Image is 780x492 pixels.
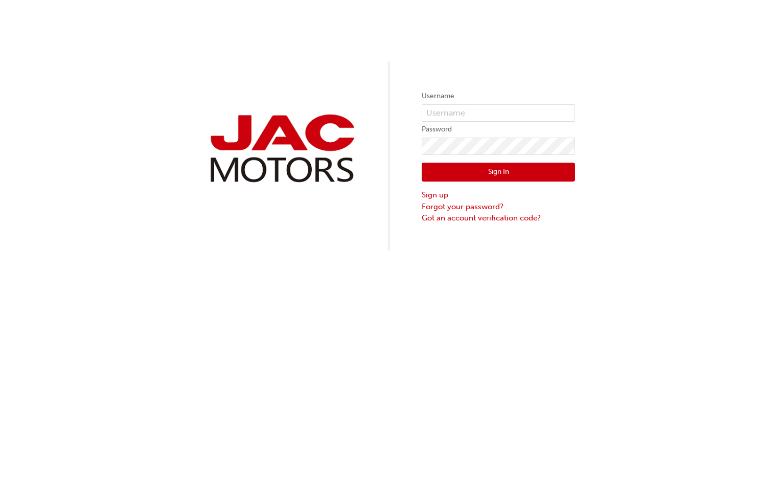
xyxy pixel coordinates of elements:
[422,90,575,102] label: Username
[422,212,575,224] a: Got an account verification code?
[422,189,575,201] a: Sign up
[422,201,575,213] a: Forgot your password?
[205,110,358,187] img: jac-portal
[422,163,575,182] button: Sign In
[422,123,575,136] label: Password
[422,104,575,122] input: Username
